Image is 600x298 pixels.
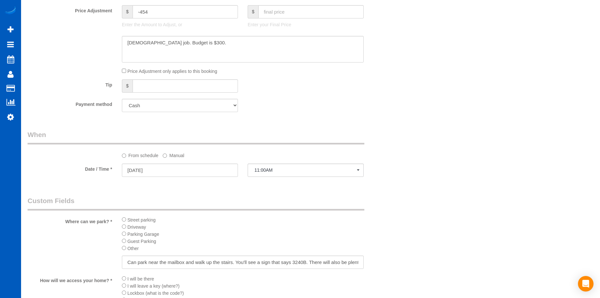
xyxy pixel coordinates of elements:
label: Price Adjustment [23,5,117,14]
label: From schedule [122,150,159,159]
label: Tip [23,79,117,88]
input: From schedule [122,154,126,158]
label: Date / Time * [23,164,117,172]
span: Street parking [127,217,156,223]
span: Driveway [127,224,146,230]
span: I will be there [127,276,154,281]
span: Lockbox (what is the code?) [127,291,184,296]
span: 11:00AM [254,167,357,173]
input: MM/DD/YYYY [122,164,238,177]
div: Open Intercom Messenger [578,276,594,292]
p: Enter your Final Price [248,21,364,28]
span: I will leave a key (where?) [127,283,180,289]
input: Manual [163,154,167,158]
span: Guest Parking [127,239,156,244]
span: Parking Garage [127,232,159,237]
p: Enter the Amount to Adjust, or [122,21,238,28]
label: Payment method [23,99,117,108]
img: Automaid Logo [4,6,17,16]
legend: Custom Fields [28,196,364,211]
span: $ [248,5,258,18]
label: How will we access your home? * [23,275,117,284]
span: $ [122,79,133,93]
label: Where can we park? * [23,216,117,225]
legend: When [28,130,364,144]
button: 11:00AM [248,164,364,177]
span: Other [127,246,139,251]
span: Price Adjustment only applies to this booking [127,69,217,74]
span: $ [122,5,133,18]
input: final price [258,5,364,18]
label: Manual [163,150,184,159]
